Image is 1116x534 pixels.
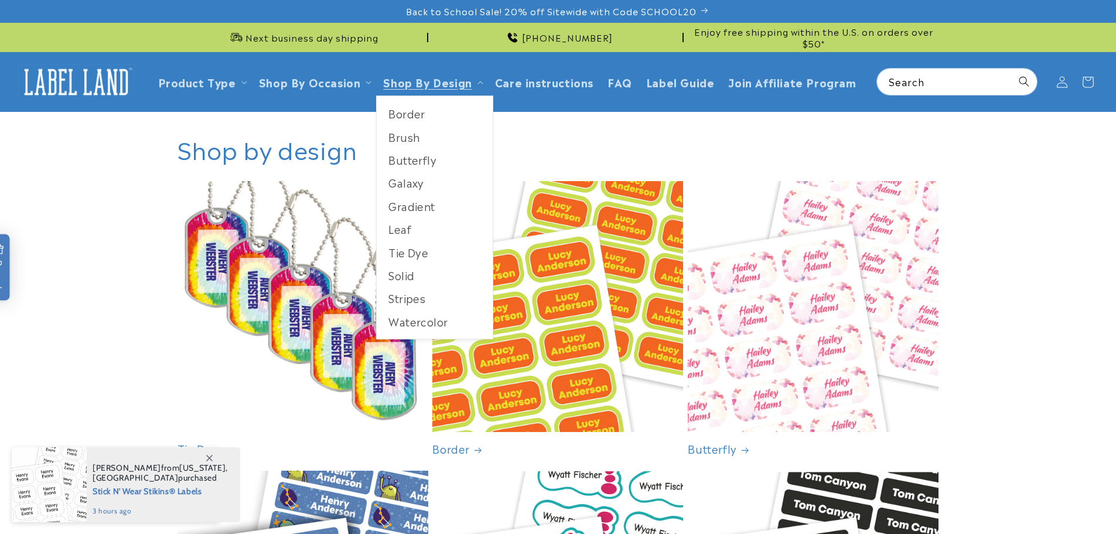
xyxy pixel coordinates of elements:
[377,217,493,240] a: Leaf
[377,287,493,309] a: Stripes
[93,463,228,483] span: from , purchased
[522,32,613,43] span: [PHONE_NUMBER]
[252,68,377,96] summary: Shop By Occasion
[377,195,493,217] a: Gradient
[377,102,493,125] a: Border
[377,264,493,287] a: Solid
[376,68,487,96] summary: Shop By Design
[600,68,639,96] a: FAQ
[688,23,939,52] div: Announcement
[93,462,161,473] span: [PERSON_NAME]
[639,68,722,96] a: Label Guide
[406,5,697,17] span: Back to School Sale! 20% off Sitewide with Code SCHOOL20
[383,74,472,90] a: Shop By Design
[245,32,378,43] span: Next business day shipping
[608,75,632,89] span: FAQ
[377,125,493,148] a: Brush
[151,68,252,96] summary: Product Type
[495,75,593,89] span: Care instructions
[259,75,361,89] span: Shop By Occasion
[178,442,428,455] a: Tie Dye
[377,241,493,264] a: Tie Dye
[93,472,178,483] span: [GEOGRAPHIC_DATA]
[433,23,684,52] div: Announcement
[721,68,863,96] a: Join Affiliate Program
[13,59,139,104] a: Label Land
[432,442,683,455] a: Border
[179,462,226,473] span: [US_STATE]
[377,310,493,333] a: Watercolor
[178,23,428,52] div: Announcement
[178,133,357,164] h2: Shop by design
[728,75,856,89] span: Join Affiliate Program
[688,442,938,455] a: Butterfly
[377,171,493,194] a: Galaxy
[377,148,493,171] a: Butterfly
[646,75,715,89] span: Label Guide
[488,68,600,96] a: Care instructions
[688,26,939,49] span: Enjoy free shipping within the U.S. on orders over $50*
[18,64,135,100] img: Label Land
[158,74,236,90] a: Product Type
[1011,69,1037,94] button: Search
